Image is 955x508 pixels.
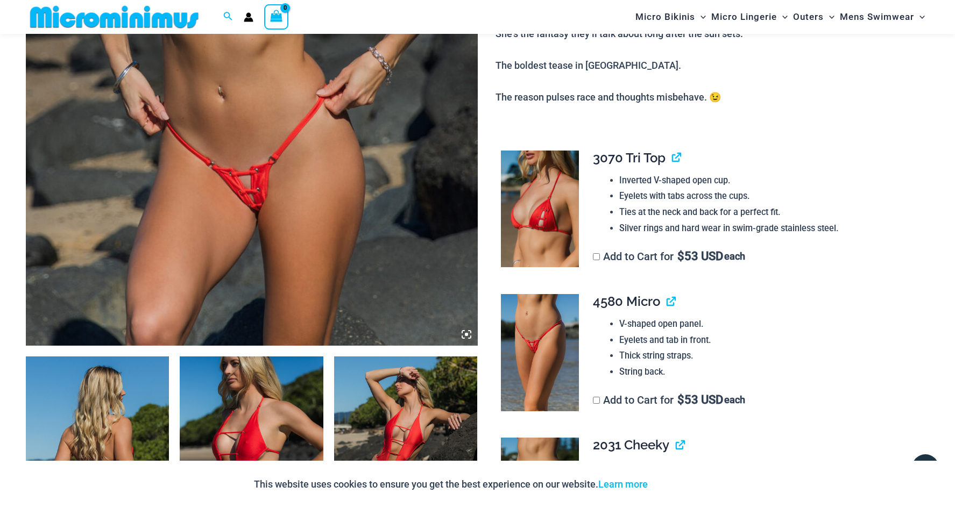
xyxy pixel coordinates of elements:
input: Add to Cart for$53 USD each [593,253,600,260]
li: Thick string straps. [619,348,921,364]
li: Inverted V-shaped open cup. [619,173,921,189]
li: Silver rings and hard wear in swim-grade stainless steel. [619,220,921,237]
span: $ [677,249,684,263]
li: Ties at the neck and back for a perfect fit. [619,204,921,220]
li: V-shaped open panel at the front & back! [619,460,921,476]
a: Mens SwimwearMenu ToggleMenu Toggle [837,3,928,31]
img: MM SHOP LOGO FLAT [26,5,203,29]
span: Micro Bikinis [635,3,695,31]
span: each [724,251,745,262]
a: Micro LingerieMenu ToggleMenu Toggle [709,3,790,31]
span: 53 USD [677,251,723,262]
input: Add to Cart for$53 USD each [593,397,600,404]
a: Account icon link [244,12,253,22]
span: 4580 Micro [593,294,660,309]
span: Mens Swimwear [840,3,914,31]
img: Link Tangello 3070 Tri Top [501,151,579,268]
li: String back. [619,364,921,380]
a: Search icon link [223,10,233,24]
span: 53 USD [677,395,723,405]
img: Link Tangello 4580 Micro [501,294,579,411]
span: Menu Toggle [824,3,834,31]
li: Eyelets with tabs across the cups. [619,188,921,204]
span: 2031 Cheeky [593,437,669,453]
p: This website uses cookies to ensure you get the best experience on our website. [254,476,648,492]
span: Menu Toggle [695,3,706,31]
label: Add to Cart for [593,393,745,406]
button: Accept [656,471,702,497]
label: Add to Cart for [593,250,745,263]
a: OutersMenu ToggleMenu Toggle [790,3,837,31]
span: each [724,395,745,405]
span: Menu Toggle [777,3,788,31]
span: Micro Lingerie [711,3,777,31]
a: Micro BikinisMenu ToggleMenu Toggle [633,3,709,31]
span: Outers [793,3,824,31]
span: Menu Toggle [914,3,925,31]
span: 3070 Tri Top [593,150,666,166]
li: Eyelets and tab in front. [619,332,921,348]
a: View Shopping Cart, empty [264,4,289,29]
nav: Site Navigation [631,2,930,32]
a: Learn more [598,478,648,490]
li: V-shaped open panel. [619,316,921,332]
span: $ [677,393,684,406]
